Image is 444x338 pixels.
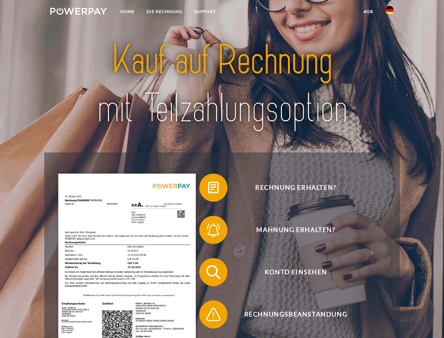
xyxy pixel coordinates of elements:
a: agb [358,5,379,18]
a: SUPPORT [188,5,222,18]
button: Mahnung erhalten? [199,216,382,244]
button: Rechnungsbeanstandung [199,300,382,328]
img: qb_search.svg [205,263,222,281]
img: logo-powerpay-white.svg [50,8,107,15]
button: Rechnung erhalten? [199,174,382,202]
img: qb_bell.svg [205,221,222,239]
img: qb_bill.svg [205,179,222,196]
img: qb_warning.svg [205,306,222,323]
span: Konto einsehen [210,258,382,286]
span: Rechnungsbeanstandung [210,300,382,328]
a: Home [114,5,141,18]
img: de [385,6,394,14]
span: Rechnung erhalten? [210,174,382,202]
span: Mahnung erhalten? [210,216,382,244]
a: DIE RECHNUNG [141,5,188,18]
button: Konto einsehen [199,258,382,286]
img: title-powerpay_de.svg [67,34,377,135]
